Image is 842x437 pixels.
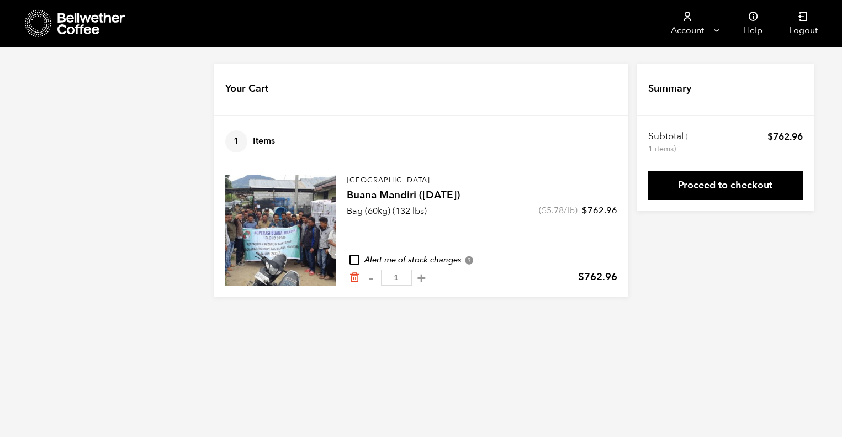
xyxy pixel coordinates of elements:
span: $ [578,270,584,284]
span: $ [582,204,587,217]
span: $ [767,130,773,143]
th: Subtotal [648,130,690,155]
h4: Buana Mandiri ([DATE]) [347,188,617,203]
span: 1 [225,130,247,152]
span: $ [542,204,547,217]
a: Remove from cart [349,272,360,283]
span: ( /lb) [539,204,578,217]
h4: Summary [648,82,691,96]
p: Bag (60kg) (132 lbs) [347,204,427,218]
bdi: 762.96 [767,130,803,143]
bdi: 762.96 [582,204,617,217]
p: [GEOGRAPHIC_DATA] [347,175,617,186]
h4: Your Cart [225,82,268,96]
a: Proceed to checkout [648,171,803,200]
bdi: 762.96 [578,270,617,284]
button: - [364,272,378,283]
bdi: 5.78 [542,204,564,217]
h4: Items [225,130,275,152]
input: Qty [381,270,412,286]
div: Alert me of stock changes [347,254,617,266]
button: + [415,272,428,283]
